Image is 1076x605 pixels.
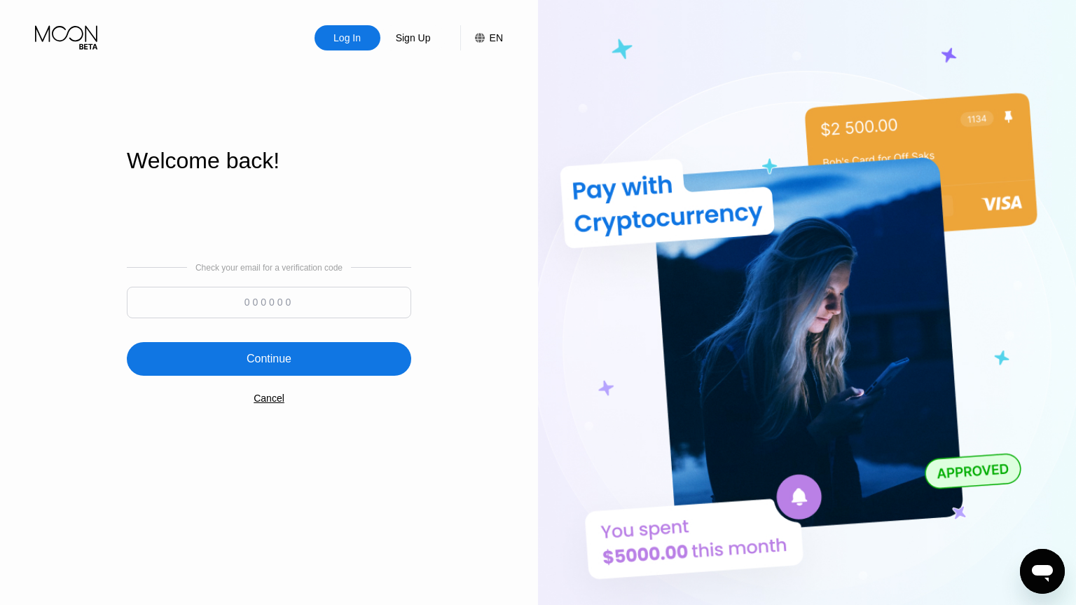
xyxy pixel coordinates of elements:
[380,25,446,50] div: Sign Up
[254,393,284,404] div: Cancel
[127,148,411,174] div: Welcome back!
[195,263,343,273] div: Check your email for a verification code
[490,32,503,43] div: EN
[247,352,291,366] div: Continue
[315,25,380,50] div: Log In
[127,287,411,318] input: 000000
[460,25,503,50] div: EN
[127,342,411,376] div: Continue
[332,31,362,45] div: Log In
[1020,549,1065,594] iframe: Button to launch messaging window
[394,31,432,45] div: Sign Up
